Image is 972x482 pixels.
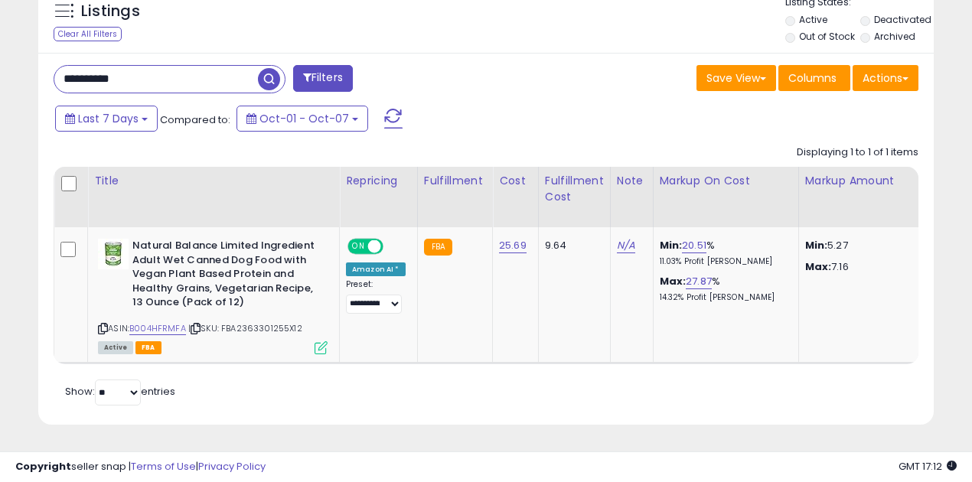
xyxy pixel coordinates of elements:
span: 2025-10-15 17:12 GMT [899,459,957,474]
span: | SKU: FBA2363301255X12 [188,322,302,334]
a: 25.69 [499,238,527,253]
h5: Listings [81,1,140,22]
a: N/A [617,238,635,253]
div: Repricing [346,173,411,189]
button: Oct-01 - Oct-07 [236,106,368,132]
a: 27.87 [686,274,712,289]
strong: Copyright [15,459,71,474]
span: OFF [381,240,406,253]
p: 5.27 [805,239,932,252]
a: Terms of Use [131,459,196,474]
div: Title [94,173,333,189]
p: 7.16 [805,260,932,274]
span: ON [349,240,368,253]
label: Out of Stock [799,30,855,43]
div: seller snap | | [15,460,266,474]
span: Columns [788,70,837,86]
div: ASIN: [98,239,328,352]
b: Min: [660,238,683,252]
label: Deactivated [874,13,931,26]
span: Last 7 Days [78,111,139,126]
strong: Max: [805,259,832,274]
div: Displaying 1 to 1 of 1 items [797,145,918,160]
small: FBA [424,239,452,256]
div: Fulfillment [424,173,486,189]
strong: Min: [805,238,828,252]
div: Clear All Filters [54,27,122,41]
label: Archived [874,30,915,43]
button: Save View [696,65,776,91]
div: Note [617,173,647,189]
div: Amazon AI * [346,262,406,276]
span: All listings currently available for purchase on Amazon [98,341,133,354]
span: Show: entries [65,384,175,399]
button: Actions [853,65,918,91]
button: Last 7 Days [55,106,158,132]
p: 14.32% Profit [PERSON_NAME] [660,292,787,303]
div: Fulfillment Cost [545,173,604,205]
th: The percentage added to the cost of goods (COGS) that forms the calculator for Min & Max prices. [653,167,798,227]
b: Max: [660,274,687,288]
label: Active [799,13,827,26]
span: Oct-01 - Oct-07 [259,111,349,126]
button: Filters [293,65,353,92]
a: 20.51 [682,238,706,253]
p: 11.03% Profit [PERSON_NAME] [660,256,787,267]
div: % [660,239,787,267]
button: Columns [778,65,850,91]
img: 41NkyggfTVL._SL40_.jpg [98,239,129,269]
div: Markup on Cost [660,173,792,189]
b: Natural Balance Limited Ingredient Adult Wet Canned Dog Food with Vegan Plant Based Protein and H... [132,239,318,314]
div: Preset: [346,279,406,314]
a: Privacy Policy [198,459,266,474]
span: Compared to: [160,112,230,127]
span: FBA [135,341,161,354]
a: B004HFRMFA [129,322,186,335]
div: Markup Amount [805,173,938,189]
div: 9.64 [545,239,599,252]
div: % [660,275,787,303]
div: Cost [499,173,532,189]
